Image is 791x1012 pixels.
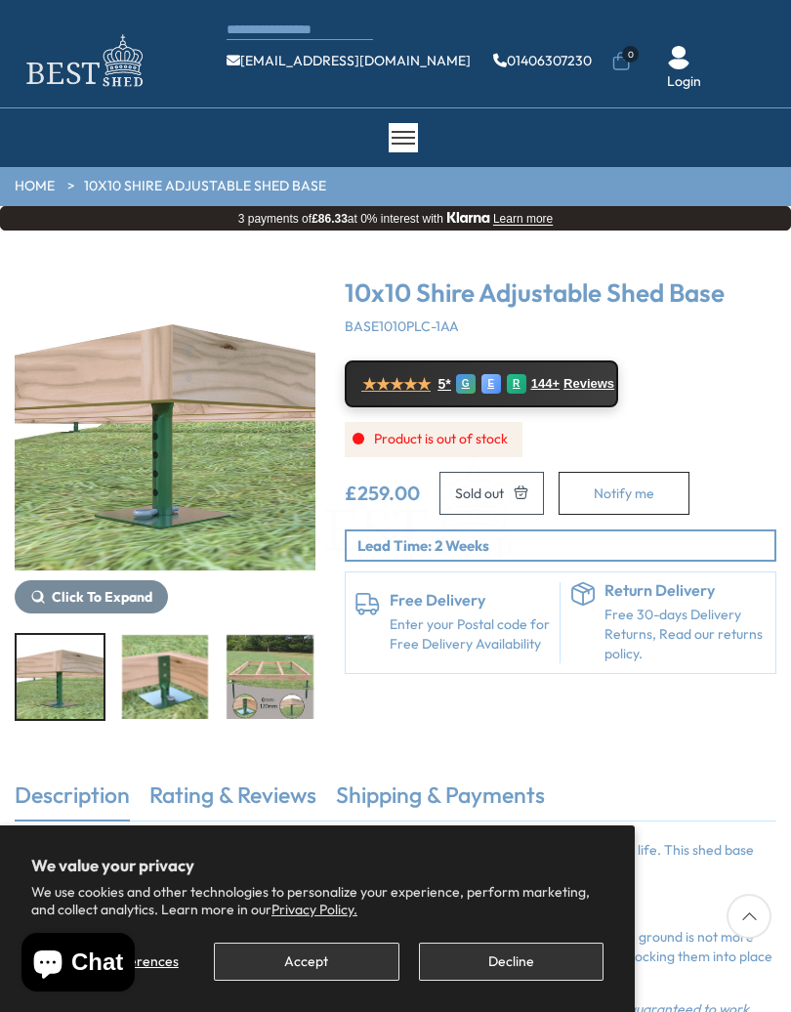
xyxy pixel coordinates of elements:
[214,943,398,981] button: Accept
[16,933,141,996] inbox-online-store-chat: Shopify online store chat
[31,883,604,918] p: We use cookies and other technologies to personalize your experience, perform marketing, and coll...
[271,901,357,918] a: Privacy Policy.
[419,943,604,981] button: Decline
[31,857,604,874] h2: We value your privacy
